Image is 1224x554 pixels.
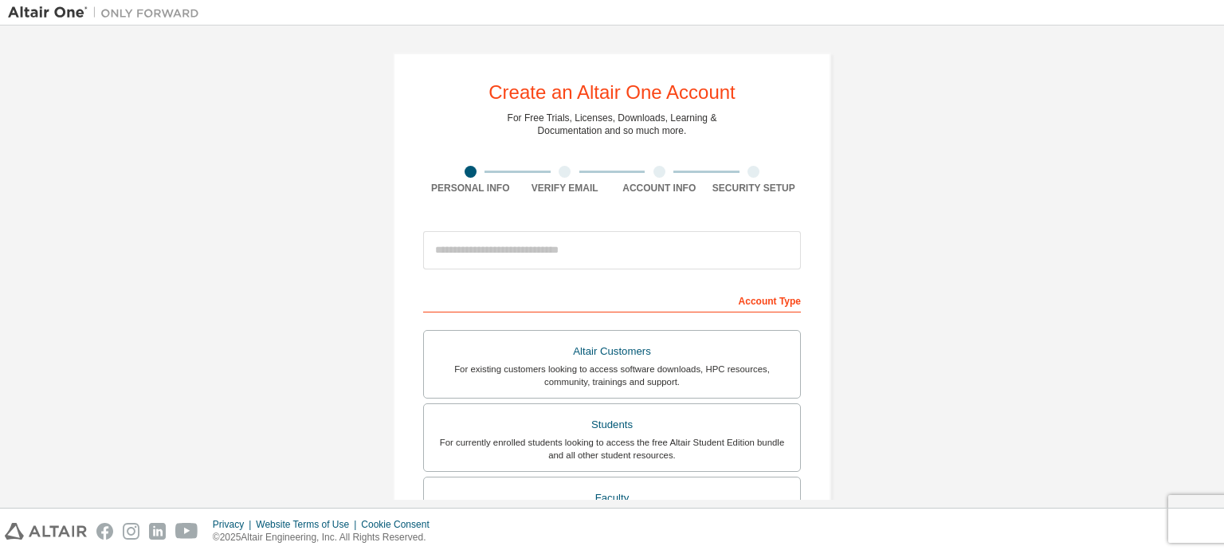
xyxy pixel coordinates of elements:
div: Cookie Consent [361,518,438,531]
div: Verify Email [518,182,613,194]
div: Students [433,414,790,436]
div: For Free Trials, Licenses, Downloads, Learning & Documentation and so much more. [508,112,717,137]
div: Account Info [612,182,707,194]
div: For currently enrolled students looking to access the free Altair Student Edition bundle and all ... [433,436,790,462]
div: Website Terms of Use [256,518,361,531]
div: Create an Altair One Account [488,83,736,102]
div: Account Type [423,287,801,312]
img: linkedin.svg [149,523,166,540]
div: Personal Info [423,182,518,194]
img: altair_logo.svg [5,523,87,540]
img: Altair One [8,5,207,21]
img: facebook.svg [96,523,113,540]
img: instagram.svg [123,523,139,540]
div: Security Setup [707,182,802,194]
p: © 2025 Altair Engineering, Inc. All Rights Reserved. [213,531,439,544]
div: Privacy [213,518,256,531]
img: youtube.svg [175,523,198,540]
div: Altair Customers [433,340,790,363]
div: Faculty [433,487,790,509]
div: For existing customers looking to access software downloads, HPC resources, community, trainings ... [433,363,790,388]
